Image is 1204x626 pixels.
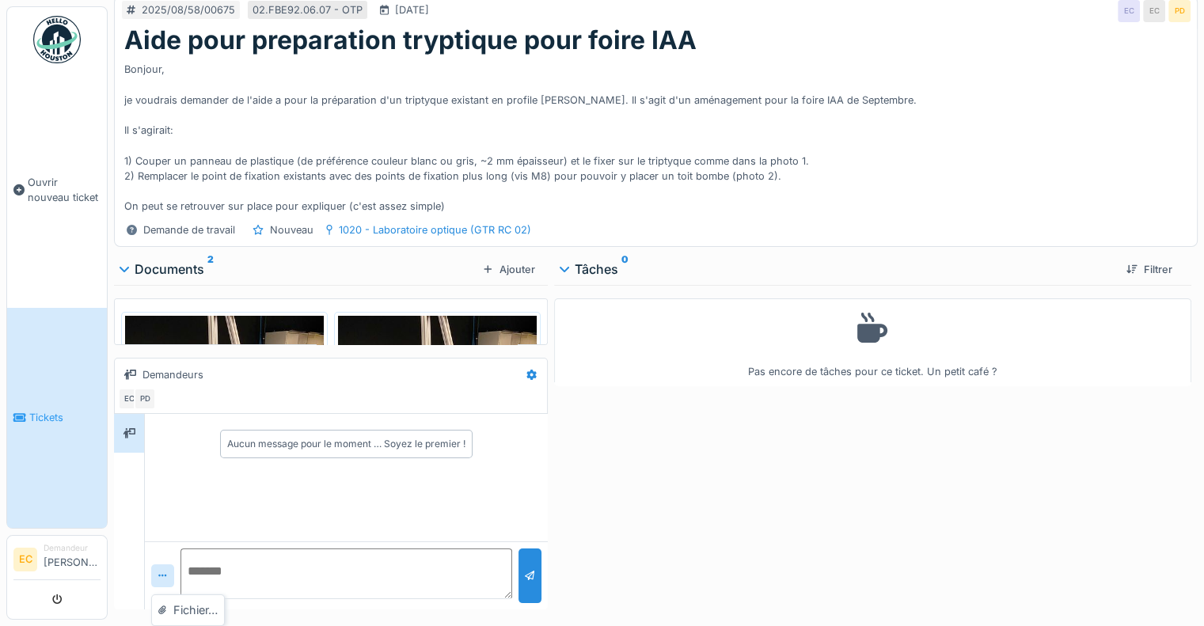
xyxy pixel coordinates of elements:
span: Tickets [29,410,101,425]
div: Demande de travail [143,222,235,237]
div: Demandeur [44,542,101,554]
div: Aucun message pour le moment … Soyez le premier ! [227,437,465,451]
li: [PERSON_NAME] [44,542,101,576]
sup: 2 [207,260,214,279]
div: 02.FBE92.06.07 - OTP [253,2,363,17]
div: Filtrer [1120,259,1179,280]
div: PD [134,388,156,410]
div: Pas encore de tâches pour ce ticket. Un petit café ? [564,305,1181,379]
img: vu053ikh9imsz3c87om08v5bs0jf [125,316,324,580]
div: 1020 - Laboratoire optique (GTR RC 02) [339,222,531,237]
div: Tâches [560,260,1114,279]
div: Documents [120,260,477,279]
span: Ouvrir nouveau ticket [28,175,101,205]
h1: Aide pour preparation tryptique pour foire IAA [124,25,697,55]
img: k6q0n9hijkbltaermldxervucyqw [338,316,537,580]
div: Nouveau [270,222,313,237]
li: EC [13,548,37,571]
div: Demandeurs [142,367,203,382]
div: [DATE] [395,2,429,17]
div: 2025/08/58/00675 [142,2,235,17]
div: EC [118,388,140,410]
div: Ajouter [477,259,541,280]
div: Bonjour, je voudrais demander de l'aide a pour la préparation d'un triptyque existant en profile ... [124,55,1187,214]
div: Fichier… [155,598,221,622]
img: Badge_color-CXgf-gQk.svg [33,16,81,63]
sup: 0 [621,260,629,279]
